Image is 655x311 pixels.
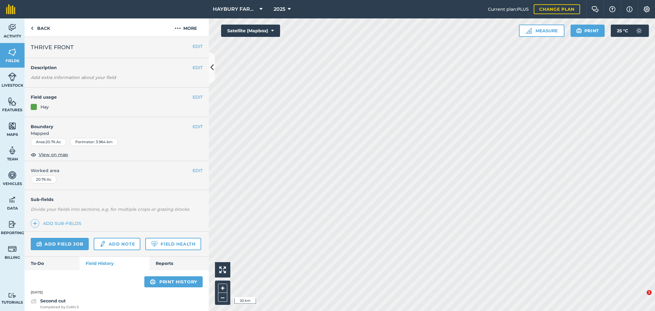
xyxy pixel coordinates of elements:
[8,220,17,229] img: svg+xml;base64,PD94bWwgdmVyc2lvbj0iMS4wIiBlbmNvZGluZz0idXRmLTgiPz4KPCEtLSBHZW5lcmF0b3I6IEFkb2JlIE...
[193,94,203,100] button: EDIT
[571,25,605,37] button: Print
[193,167,203,174] button: EDIT
[193,64,203,71] button: EDIT
[8,244,17,254] img: svg+xml;base64,PD94bWwgdmVyc2lvbj0iMS4wIiBlbmNvZGluZz0idXRmLTgiPz4KPCEtLSBHZW5lcmF0b3I6IEFkb2JlIE...
[8,72,17,81] img: svg+xml;base64,PD94bWwgdmVyc2lvbj0iMS4wIiBlbmNvZGluZz0idXRmLTgiPz4KPCEtLSBHZW5lcmF0b3I6IEFkb2JlIE...
[647,290,652,295] span: 1
[31,75,116,80] em: Add extra information about your field
[611,25,649,37] button: 25 °C
[31,175,57,183] div: 20.76 Ac
[80,257,149,270] a: Field History
[8,146,17,155] img: svg+xml;base64,PD94bWwgdmVyc2lvbj0iMS4wIiBlbmNvZGluZz0idXRmLTgiPz4KPCEtLSBHZW5lcmF0b3I6IEFkb2JlIE...
[25,130,209,137] span: Mapped
[8,121,17,131] img: svg+xml;base64,PHN2ZyB4bWxucz0iaHR0cDovL3d3dy53My5vcmcvMjAwMC9zdmciIHdpZHRoPSI1NiIgaGVpZ2h0PSI2MC...
[8,171,17,180] img: svg+xml;base64,PD94bWwgdmVyc2lvbj0iMS4wIiBlbmNvZGluZz0idXRmLTgiPz4KPCEtLSBHZW5lcmF0b3I6IEFkb2JlIE...
[193,43,203,50] button: EDIT
[163,18,209,37] button: More
[534,4,580,14] a: Change plan
[40,298,66,304] strong: Second cut
[576,27,582,34] img: svg+xml;base64,PHN2ZyB4bWxucz0iaHR0cDovL3d3dy53My5vcmcvMjAwMC9zdmciIHdpZHRoPSIxOSIgaGVpZ2h0PSIyNC...
[218,284,227,293] button: +
[219,266,226,273] img: Four arrows, one pointing top left, one top right, one bottom right and the last bottom left
[634,290,649,305] iframe: Intercom live chat
[144,276,203,287] a: Print history
[8,195,17,204] img: svg+xml;base64,PD94bWwgdmVyc2lvbj0iMS4wIiBlbmNvZGluZz0idXRmLTgiPz4KPCEtLSBHZW5lcmF0b3I6IEFkb2JlIE...
[145,238,201,250] a: Field Health
[609,6,616,12] img: A question mark icon
[70,138,118,146] div: Perimeter : 3.964 km
[31,167,203,174] span: Worked area
[41,104,49,110] div: Hay
[519,25,564,37] button: Measure
[526,28,532,34] img: Ruler icon
[31,219,84,228] a: Add sub-fields
[213,6,257,13] span: HAYBURY FARMS INC
[31,64,203,71] h4: Description
[94,238,140,250] a: Add note
[25,257,80,270] a: To-Do
[626,6,633,13] img: svg+xml;base64,PHN2ZyB4bWxucz0iaHR0cDovL3d3dy53My5vcmcvMjAwMC9zdmciIHdpZHRoPSIxNyIgaGVpZ2h0PSIxNy...
[633,25,645,37] img: svg+xml;base64,PD94bWwgdmVyc2lvbj0iMS4wIiBlbmNvZGluZz0idXRmLTgiPz4KPCEtLSBHZW5lcmF0b3I6IEFkb2JlIE...
[193,123,203,130] button: EDIT
[274,6,285,13] span: 2025
[221,25,280,37] button: Satellite (Mapbox)
[40,305,79,310] span: Completed by Collin S
[8,97,17,106] img: svg+xml;base64,PHN2ZyB4bWxucz0iaHR0cDovL3d3dy53My5vcmcvMjAwMC9zdmciIHdpZHRoPSI1NiIgaGVpZ2h0PSI2MC...
[488,6,529,13] span: Current plan : PLUS
[591,6,599,12] img: Two speech bubbles overlapping with the left bubble in the forefront
[8,23,17,32] img: svg+xml;base64,PD94bWwgdmVyc2lvbj0iMS4wIiBlbmNvZGluZz0idXRmLTgiPz4KPCEtLSBHZW5lcmF0b3I6IEFkb2JlIE...
[99,240,106,248] img: svg+xml;base64,PD94bWwgdmVyc2lvbj0iMS4wIiBlbmNvZGluZz0idXRmLTgiPz4KPCEtLSBHZW5lcmF0b3I6IEFkb2JlIE...
[6,4,15,14] img: fieldmargin Logo
[31,151,36,158] img: svg+xml;base64,PHN2ZyB4bWxucz0iaHR0cDovL3d3dy53My5vcmcvMjAwMC9zdmciIHdpZHRoPSIxOCIgaGVpZ2h0PSIyNC...
[31,94,193,100] h4: Field usage
[31,138,66,146] div: Area : 20.76 Ac
[33,220,37,227] img: svg+xml;base64,PHN2ZyB4bWxucz0iaHR0cDovL3d3dy53My5vcmcvMjAwMC9zdmciIHdpZHRoPSIxNCIgaGVpZ2h0PSIyNC...
[218,293,227,302] button: –
[31,151,68,158] button: View on map
[31,297,37,305] img: svg+xml;base64,PD94bWwgdmVyc2lvbj0iMS4wIiBlbmNvZGluZz0idXRmLTgiPz4KPCEtLSBHZW5lcmF0b3I6IEFkb2JlIE...
[25,18,56,37] a: Back
[25,117,193,130] h4: Boundary
[39,151,68,158] span: View on map
[150,278,156,285] img: svg+xml;base64,PHN2ZyB4bWxucz0iaHR0cDovL3d3dy53My5vcmcvMjAwMC9zdmciIHdpZHRoPSIxOSIgaGVpZ2h0PSIyNC...
[643,6,650,12] img: A cog icon
[31,43,74,52] span: THRIVE FRONT
[8,48,17,57] img: svg+xml;base64,PHN2ZyB4bWxucz0iaHR0cDovL3d3dy53My5vcmcvMjAwMC9zdmciIHdpZHRoPSI1NiIgaGVpZ2h0PSI2MC...
[31,207,189,212] em: Divide your fields into sections, e.g. for multiple crops or grazing blocks
[175,25,181,32] img: svg+xml;base64,PHN2ZyB4bWxucz0iaHR0cDovL3d3dy53My5vcmcvMjAwMC9zdmciIHdpZHRoPSIyMCIgaGVpZ2h0PSIyNC...
[8,293,17,298] img: svg+xml;base64,PD94bWwgdmVyc2lvbj0iMS4wIiBlbmNvZGluZz0idXRmLTgiPz4KPCEtLSBHZW5lcmF0b3I6IEFkb2JlIE...
[25,196,209,203] h4: Sub-fields
[31,25,33,32] img: svg+xml;base64,PHN2ZyB4bWxucz0iaHR0cDovL3d3dy53My5vcmcvMjAwMC9zdmciIHdpZHRoPSI5IiBoZWlnaHQ9IjI0Ii...
[36,240,42,248] img: svg+xml;base64,PD94bWwgdmVyc2lvbj0iMS4wIiBlbmNvZGluZz0idXRmLTgiPz4KPCEtLSBHZW5lcmF0b3I6IEFkb2JlIE...
[150,257,209,270] a: Reports
[617,25,628,37] span: 25 ° C
[25,290,209,295] p: [DATE]
[31,238,89,250] a: Add field job
[31,297,79,310] a: Second cutCompleted by Collin S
